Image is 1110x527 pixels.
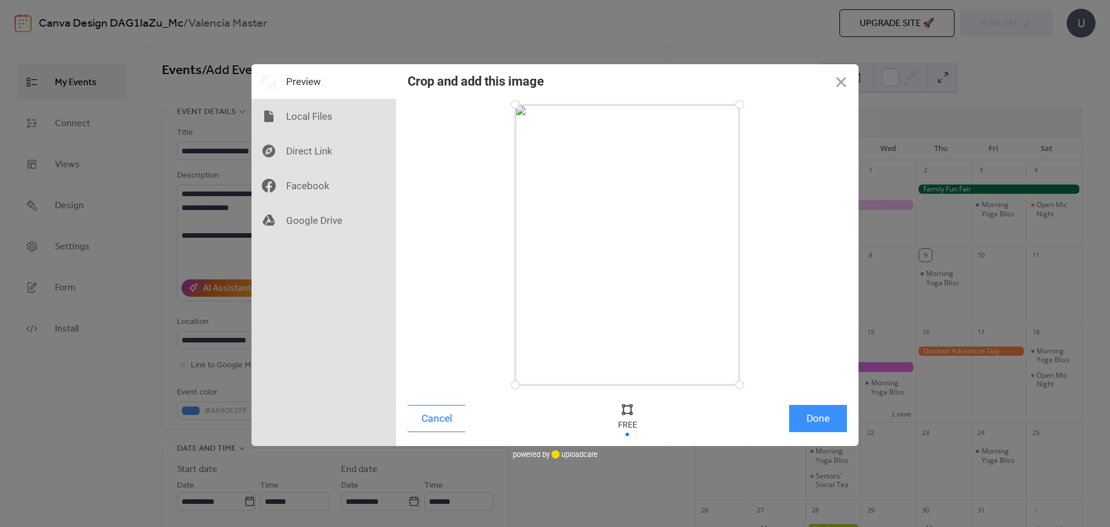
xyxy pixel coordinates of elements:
[789,405,847,432] button: Done
[824,64,859,99] button: Close
[408,74,544,89] div: Crop and add this image
[550,450,598,459] a: uploadcare
[513,446,598,463] div: powered by
[251,64,396,99] div: Preview
[408,405,465,432] button: Cancel
[251,203,396,238] div: Google Drive
[251,134,396,168] div: Direct Link
[251,99,396,134] div: Local Files
[251,168,396,203] div: Facebook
